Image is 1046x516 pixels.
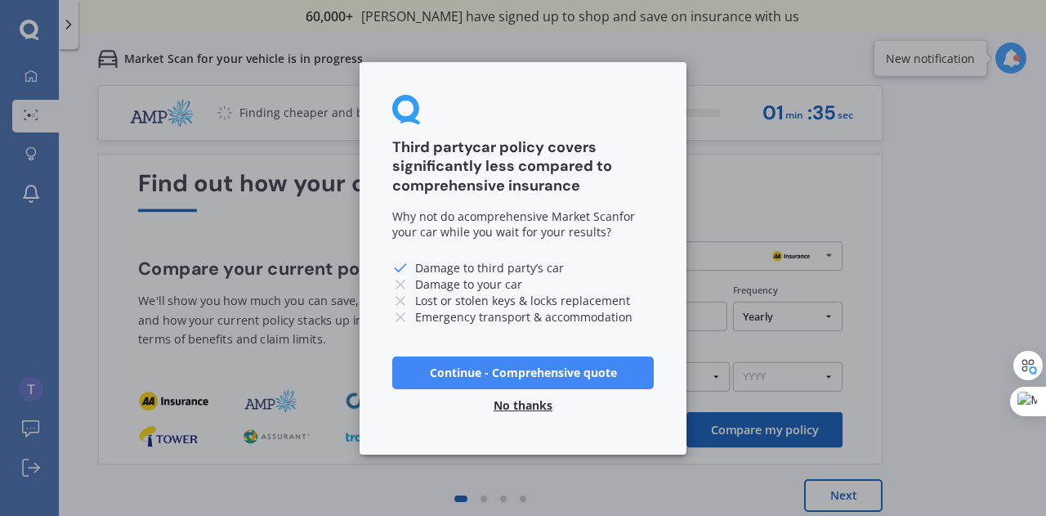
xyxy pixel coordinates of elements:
[484,388,562,421] button: No thanks
[392,208,654,240] div: Why not do a for your car while you wait for your results?
[464,208,619,223] span: comprehensive Market Scan
[392,138,654,195] h3: Third party car policy covers significantly less compared to comprehensive insurance
[392,276,654,292] li: Damage to your car
[392,356,654,388] button: Continue - Comprehensive quote
[392,292,654,308] li: Lost or stolen keys & locks replacement
[392,308,654,325] li: Emergency transport & accommodation
[392,259,654,276] li: Damage to third party’s car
